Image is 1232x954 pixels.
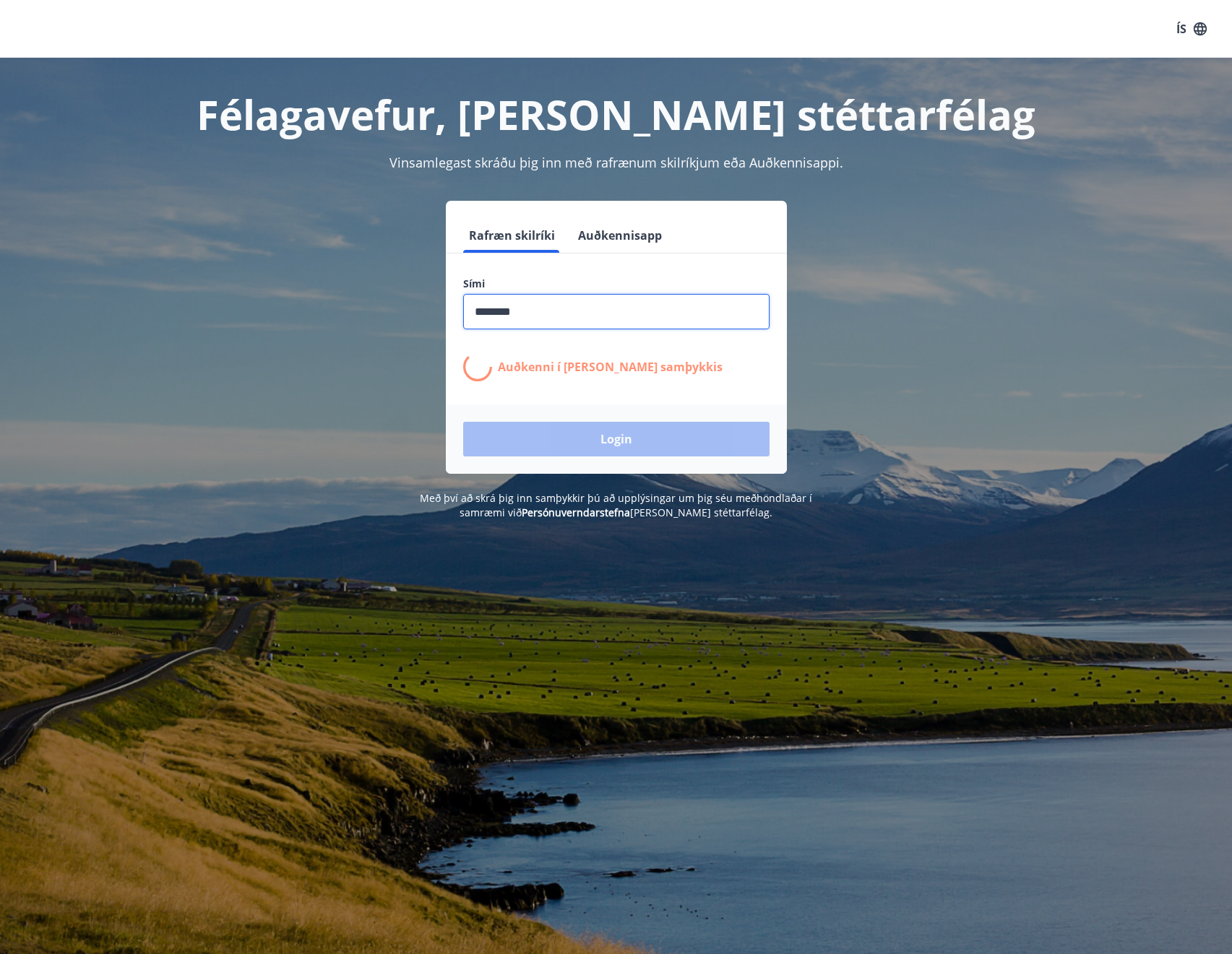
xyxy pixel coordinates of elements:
[389,154,843,171] span: Vinsamlegast skráðu þig inn með rafrænum skilríkjum eða Auðkennisappi.
[463,218,561,253] button: Rafræn skilríki
[522,506,630,519] a: Persónuverndarstefna
[113,87,1119,142] h1: Félagavefur, [PERSON_NAME] stéttarfélag
[420,491,812,519] span: Með því að skrá þig inn samþykkir þú að upplýsingar um þig séu meðhöndlaðar í samræmi við [PERSON...
[1168,16,1215,42] button: ÍS
[498,359,723,375] p: Auðkenni í [PERSON_NAME] samþykkis
[463,277,770,291] label: Sími
[572,218,668,253] button: Auðkennisapp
